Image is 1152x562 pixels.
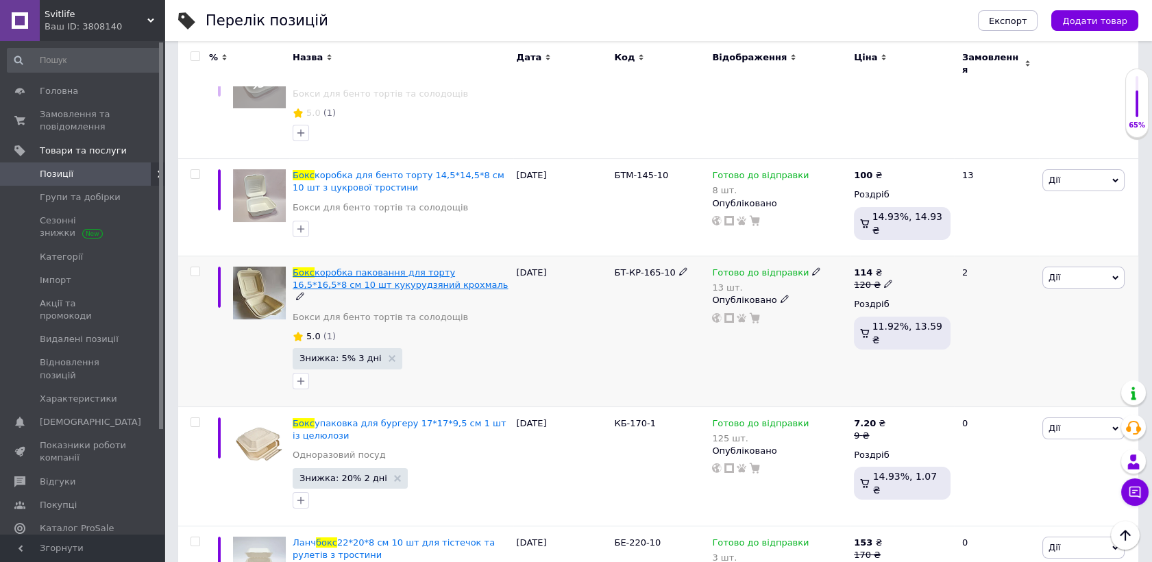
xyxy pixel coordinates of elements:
a: Ланчбокс22*20*8 см 10 шт для тістечок та рулетів з тростини [293,537,495,560]
span: бокс [316,537,337,548]
span: БТ-КР-165-10 [614,267,675,278]
div: Опубліковано [712,445,847,457]
div: ₴ [854,169,882,182]
span: Знижка: 20% 2 дні [299,474,387,482]
div: 9 ₴ [854,430,885,442]
div: Перелік позицій [206,14,328,28]
a: Бокскоробка паковання для торту 16,5*16,5*8 см 10 шт кукурудзяний крохмаль [293,267,508,290]
span: Дії [1049,272,1060,282]
span: 5.0 [306,108,321,118]
div: ₴ [854,537,882,549]
span: Готово до відправки [712,267,809,282]
span: (1) [323,331,336,341]
input: Пошук [7,48,161,73]
div: 120 ₴ [854,279,893,291]
div: ₴ [854,417,885,430]
span: Бокс [293,418,315,428]
span: Позиції [40,168,73,180]
span: Код [614,51,635,64]
span: [DEMOGRAPHIC_DATA] [40,416,141,428]
button: Додати товар [1051,10,1138,31]
span: коробка паковання для торту 16,5*16,5*8 см 10 шт кукурудзяний крохмаль [293,267,508,290]
a: Боксупаковка для бургеру 17*17*9,5 см 1 шт із целюлози [293,418,506,441]
div: 2 [954,256,1039,407]
div: [DATE] [513,256,611,407]
b: 100 [854,170,872,180]
img: Бокс коробка упаковка для торта 16,5*16,5*8 см 10 шт кукурузный крахмал [233,267,286,319]
span: БТМ-145-10 [614,170,668,180]
a: Бокси для бенто тортів та солодощів [293,88,468,100]
span: (1) [323,108,336,118]
div: Ваш ID: 3808140 [45,21,164,33]
span: Бокс [293,267,315,278]
b: 114 [854,267,872,278]
span: % [209,51,218,64]
div: 65% [1126,121,1148,130]
b: 153 [854,537,872,548]
span: 5.0 [306,331,321,341]
span: Знижка: 5% 3 дні [299,354,382,363]
a: Бокси для бенто тортів та солодощів [293,201,468,214]
span: Відгуки [40,476,75,488]
span: Назва [293,51,323,64]
span: Готово до відправки [712,418,809,432]
span: Показники роботи компанії [40,439,127,464]
div: Роздріб [854,449,951,461]
span: КБ-170-1 [614,418,656,428]
div: Опубліковано [712,294,847,306]
span: Ланч [293,537,316,548]
div: Роздріб [854,188,951,201]
img: Бокс коробка для бенто торта 14,5*14,5*8 см 10 шт из сахарного тростника [233,169,286,222]
span: Дії [1049,423,1060,433]
div: Опубліковано [712,197,847,210]
span: Svitlife [45,8,147,21]
span: Відновлення позицій [40,356,127,381]
span: Бокс [293,170,315,180]
span: Товари та послуги [40,145,127,157]
div: 13 шт. [712,282,821,293]
span: Ціна [854,51,877,64]
div: ₴ [854,267,893,279]
span: Каталог ProSale [40,522,114,535]
div: 125 шт. [712,433,809,443]
span: Акції та промокоди [40,297,127,322]
span: Відображення [712,51,787,64]
span: Покупці [40,499,77,511]
span: Головна [40,85,78,97]
span: БЕ-220-10 [614,537,661,548]
span: 22*20*8 см 10 шт для тістечок та рулетів з тростини [293,537,495,560]
span: Дії [1049,175,1060,185]
div: [DATE] [513,45,611,159]
span: Додати товар [1062,16,1127,26]
span: Характеристики [40,393,117,405]
span: Готово до відправки [712,537,809,552]
span: Замовлення [962,51,1021,76]
div: [DATE] [513,406,611,526]
div: [DATE] [513,159,611,256]
div: 27 [954,45,1039,159]
button: Експорт [978,10,1038,31]
div: 0 [954,406,1039,526]
span: коробка для бенто торту 14,5*14,5*8 см 10 шт з цукрової тростини [293,170,504,193]
div: 8 шт. [712,185,809,195]
a: Одноразовий посуд [293,449,386,461]
span: упаковка для бургеру 17*17*9,5 см 1 шт із целюлози [293,418,506,441]
button: Чат з покупцем [1121,478,1149,506]
span: Дії [1049,542,1060,552]
span: Видалені позиції [40,333,119,345]
a: Бокскоробка для бенто торту 14,5*14,5*8 см 10 шт з цукрової тростини [293,170,504,193]
div: Роздріб [854,298,951,310]
span: Експорт [989,16,1027,26]
span: 14.93%, 1.07 ₴ [873,471,937,496]
span: Сезонні знижки [40,215,127,239]
span: 14.93%, 14.93 ₴ [872,211,942,236]
span: Групи та добірки [40,191,121,204]
span: Готово до відправки [712,170,809,184]
span: Категорії [40,251,83,263]
div: 13 [954,159,1039,256]
a: Бокси для бенто тортів та солодощів [293,311,468,323]
div: 170 ₴ [854,549,882,561]
span: Замовлення та повідомлення [40,108,127,133]
img: Бокс упаковка для бургера 17*17*9,5 см 1 шт из целлюлозы [233,417,286,470]
span: Імпорт [40,274,71,286]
